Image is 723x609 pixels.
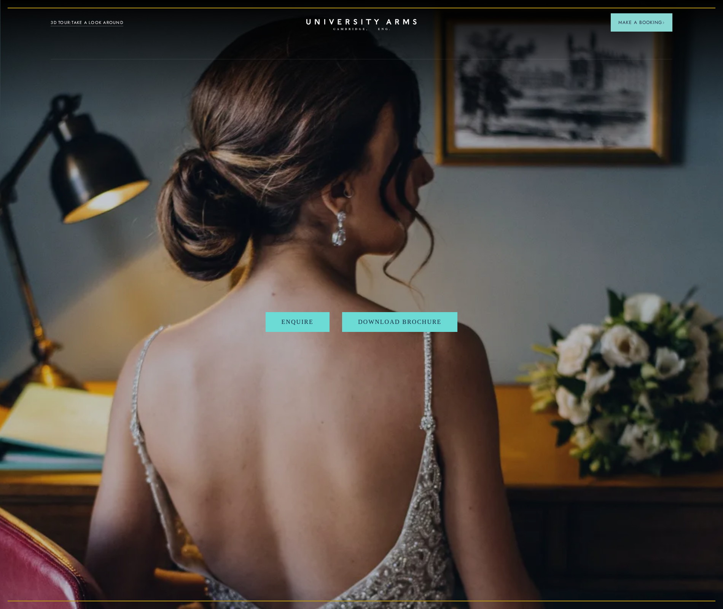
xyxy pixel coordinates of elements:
[618,19,665,26] span: Make a Booking
[342,312,457,332] a: Download Brochure
[51,19,123,26] a: 3D TOUR:TAKE A LOOK AROUND
[266,312,330,332] a: Enquire
[662,21,665,24] img: Arrow icon
[611,13,672,32] button: Make a BookingArrow icon
[306,19,417,31] a: Home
